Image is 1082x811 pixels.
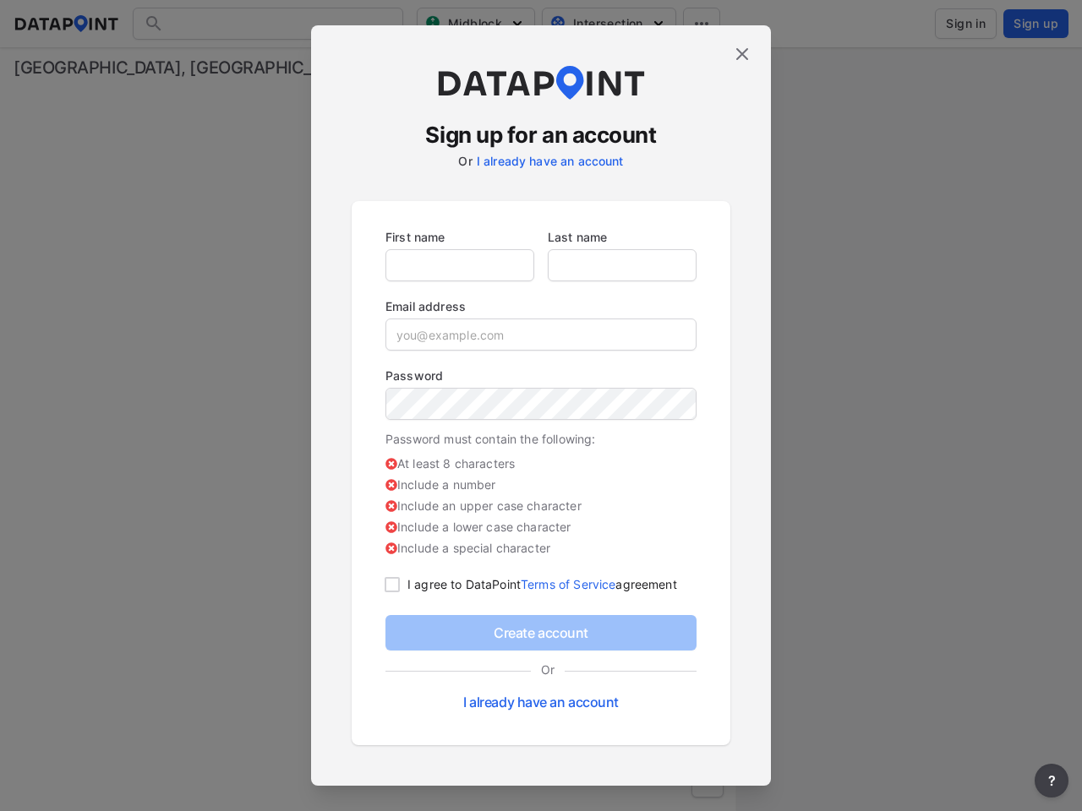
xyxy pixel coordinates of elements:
img: dataPointLogo.9353c09d.svg [435,66,647,100]
li: Include a lower case character [385,518,697,539]
span: ? [1045,770,1058,791]
img: close.efbf2170.svg [732,44,752,64]
p: Password [385,367,697,384]
button: more [1035,764,1068,797]
input: you@example.com [386,319,696,350]
a: I already have an account [463,694,619,710]
label: I agree to DataPoint agreement [407,577,677,591]
label: Or [458,154,472,168]
li: Include a number [385,476,697,497]
h3: Sign up for an account [352,120,730,150]
label: Or [531,661,565,678]
p: First name [385,228,534,246]
a: I already have an account [477,154,624,168]
li: Include a special character [385,539,697,560]
label: Password must contain the following: [385,432,595,446]
li: At least 8 characters [385,454,697,476]
p: Last name [548,228,697,246]
li: Include an upper case character [385,497,697,518]
a: Terms of Service [521,577,615,591]
p: Email address [385,297,697,315]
